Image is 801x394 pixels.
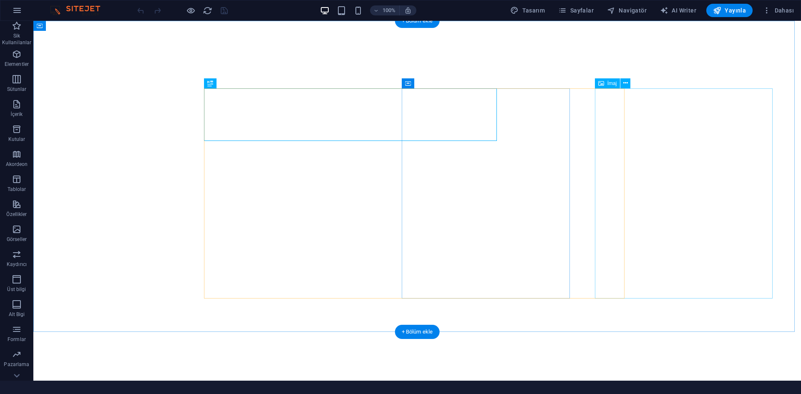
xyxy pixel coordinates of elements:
[604,4,650,17] button: Navigatör
[7,261,27,268] p: Kaydırıcı
[558,6,594,15] span: Sayfalar
[507,4,548,17] div: Tasarım (Ctrl+Alt+Y)
[8,186,26,193] p: Tablolar
[7,286,26,293] p: Üst bilgi
[7,236,27,243] p: Görseller
[395,325,440,339] div: + Bölüm ekle
[10,111,23,118] p: İçerik
[202,5,212,15] button: reload
[660,6,696,15] span: AI Writer
[186,5,196,15] button: Ön izleme modundan çıkıp düzenlemeye devam etmek için buraya tıklayın
[395,14,440,28] div: + Bölüm ekle
[510,6,545,15] span: Tasarım
[763,6,794,15] span: Dahası
[607,81,617,86] span: İmaj
[203,6,212,15] i: Sayfayı yeniden yükleyin
[383,5,396,15] h6: 100%
[713,6,746,15] span: Yayınla
[657,4,700,17] button: AI Writer
[6,161,28,168] p: Akordeon
[7,86,27,93] p: Sütunlar
[404,7,412,14] i: Yeniden boyutlandırmada yakınlaştırma düzeyini seçilen cihaza uyacak şekilde otomatik olarak ayarla.
[370,5,400,15] button: 100%
[5,61,29,68] p: Elementler
[507,4,548,17] button: Tasarım
[555,4,597,17] button: Sayfalar
[4,361,29,368] p: Pazarlama
[706,4,753,17] button: Yayınla
[759,4,797,17] button: Dahası
[607,6,647,15] span: Navigatör
[6,211,27,218] p: Özellikler
[9,311,25,318] p: Alt Bigi
[8,136,25,143] p: Kutular
[8,336,26,343] p: Formlar
[48,5,111,15] img: Editor Logo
